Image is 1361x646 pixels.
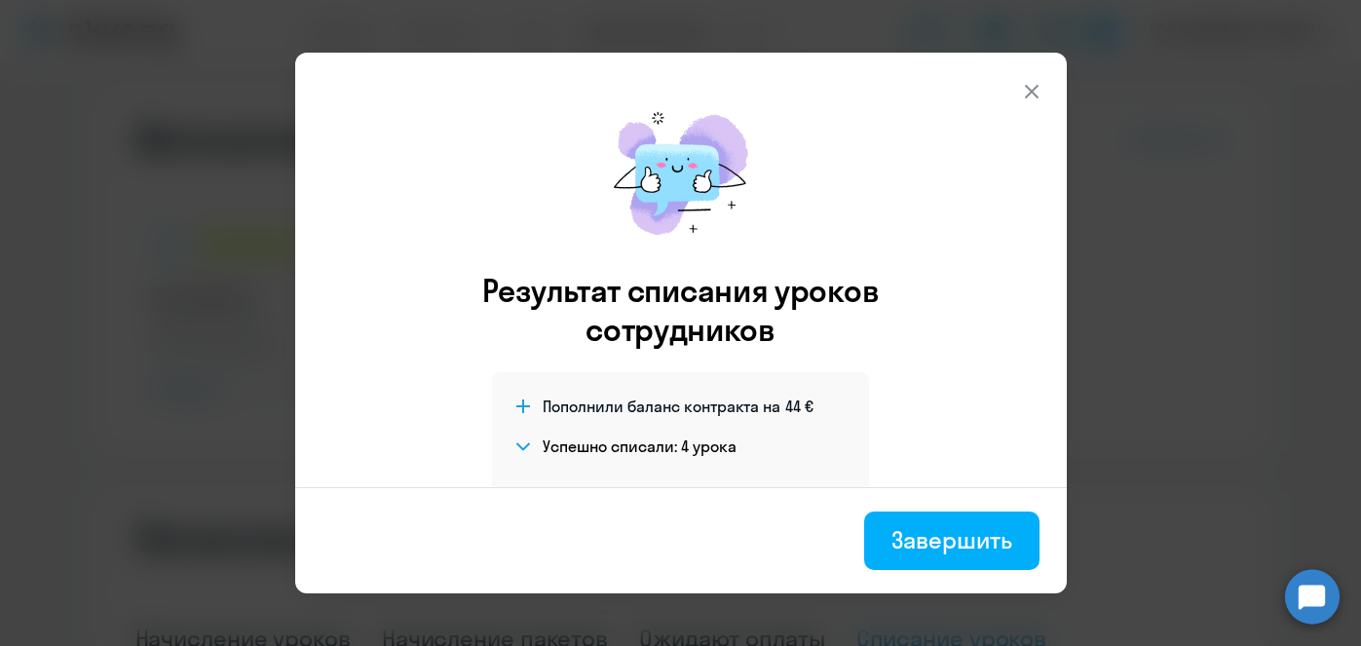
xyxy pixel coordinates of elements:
[543,396,780,417] span: Пополнили баланс контракта на
[543,436,737,457] h4: Успешно списали: 4 урока
[456,271,906,349] h3: Результат списания уроков сотрудников
[891,524,1011,555] div: Завершить
[864,512,1039,570] button: Завершить
[785,396,813,417] span: 44 €
[593,92,769,255] img: mirage-message.png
